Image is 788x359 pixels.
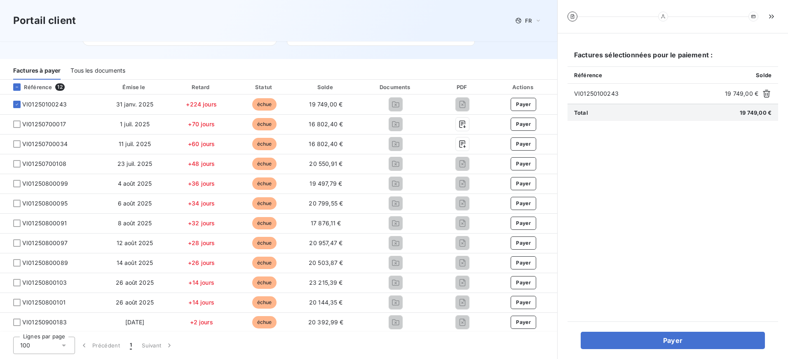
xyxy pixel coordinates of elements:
span: VI01250700017 [22,120,66,128]
span: +14 jours [188,299,214,306]
div: Référence [7,83,52,91]
span: 23 215,39 € [309,279,343,286]
span: +14 jours [188,279,214,286]
span: 6 août 2025 [118,200,152,207]
span: 14 août 2025 [117,259,153,266]
span: 26 août 2025 [116,279,154,286]
span: +36 jours [188,180,215,187]
span: 20 799,55 € [309,200,343,207]
span: 11 juil. 2025 [119,140,151,147]
span: 16 802,40 € [309,140,343,147]
span: 16 802,40 € [309,120,343,128]
span: échue [252,118,277,130]
span: FR [525,17,532,24]
span: VI01250800101 [22,298,66,307]
div: PDF [437,83,488,91]
span: +2 jours [190,319,213,326]
span: 20 144,35 € [309,299,343,306]
button: Payer [511,217,536,230]
span: VI01250800089 [22,259,68,267]
span: échue [252,138,277,150]
span: VI01250700108 [22,160,66,168]
span: 12 août 2025 [117,239,153,246]
span: 31 janv. 2025 [116,101,153,108]
span: Total [574,109,588,116]
span: 100 [20,341,30,350]
span: VI01250800097 [22,239,68,247]
div: Statut [235,83,294,91]
span: VI01250800091 [22,219,67,227]
button: Payer [511,137,536,151]
button: Suivant [137,337,178,354]
button: Payer [511,177,536,190]
span: échue [252,177,277,190]
span: 19 497,79 € [310,180,342,187]
div: Documents [358,83,434,91]
span: +70 jours [188,120,214,128]
button: Payer [511,296,536,309]
button: Payer [511,256,536,269]
span: VI01250900183 [22,318,67,326]
span: +32 jours [188,220,215,227]
span: 20 503,87 € [309,259,343,266]
span: 26 août 2025 [116,299,154,306]
span: +28 jours [188,239,215,246]
span: échue [252,257,277,269]
span: 23 juil. 2025 [117,160,152,167]
div: Actions [492,83,556,91]
span: +48 jours [188,160,215,167]
h6: Factures sélectionnées pour le paiement : [568,50,778,66]
span: VI01250800095 [22,199,68,208]
div: Retard [171,83,232,91]
div: Factures à payer [13,62,61,80]
span: 12 [55,83,64,91]
button: Payer [511,157,536,170]
span: échue [252,316,277,328]
div: Émise le [102,83,168,91]
span: Solde [756,72,772,78]
span: échue [252,98,277,111]
span: échue [252,158,277,170]
span: 17 876,11 € [311,220,341,227]
span: 8 août 2025 [118,220,152,227]
button: Payer [581,332,765,349]
span: échue [252,276,277,289]
span: +34 jours [188,200,215,207]
span: VI01250100243 [574,90,722,98]
span: VI01250800099 [22,179,68,188]
span: +26 jours [188,259,215,266]
span: 20 957,47 € [309,239,342,246]
button: Précédent [75,337,125,354]
span: +224 jours [186,101,217,108]
span: 19 749,00 € [725,90,758,98]
span: échue [252,197,277,210]
button: Payer [511,98,536,111]
span: 4 août 2025 [118,180,152,187]
button: Payer [511,118,536,131]
button: Payer [511,197,536,210]
span: 1 juil. 2025 [120,120,150,128]
span: 1 [130,341,132,350]
span: 19 749,00 € [740,109,772,116]
button: Payer [511,236,536,250]
span: [DATE] [125,319,145,326]
span: Référence [574,72,602,78]
h3: Portail client [13,13,76,28]
span: VI01250100243 [22,100,67,109]
button: Payer [511,276,536,289]
span: échue [252,217,277,229]
span: échue [252,237,277,249]
span: VI01250800103 [22,279,67,287]
div: Solde [297,83,354,91]
button: Payer [511,316,536,329]
span: 20 550,91 € [309,160,342,167]
div: Tous les documents [70,62,125,80]
button: 1 [125,337,137,354]
span: +60 jours [188,140,215,147]
span: 19 749,00 € [309,101,342,108]
span: VI01250700034 [22,140,68,148]
span: échue [252,296,277,309]
span: 20 392,99 € [308,319,344,326]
